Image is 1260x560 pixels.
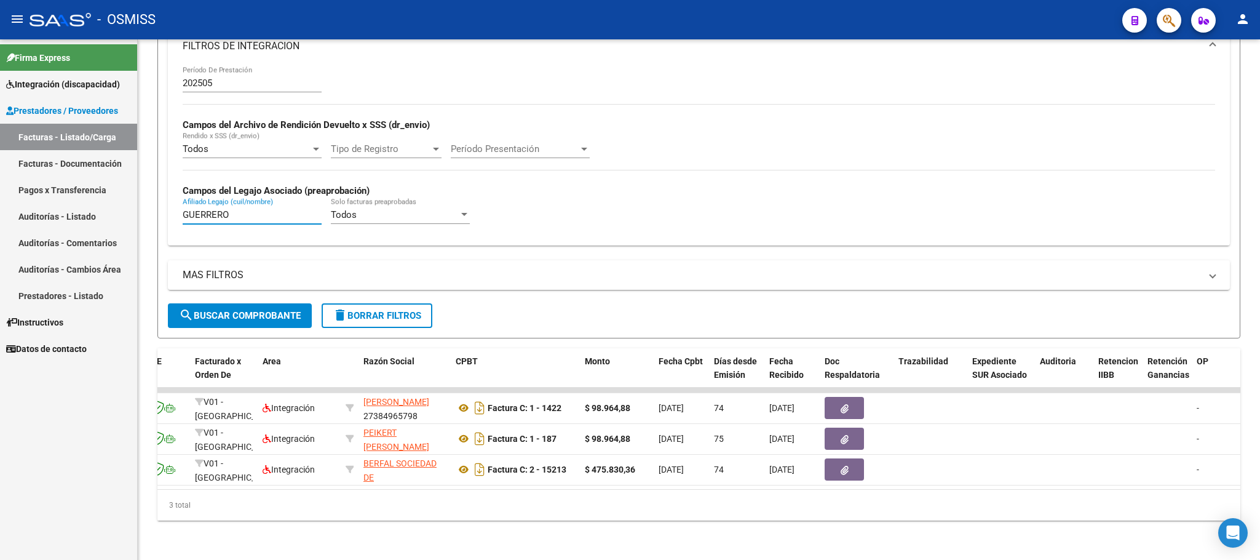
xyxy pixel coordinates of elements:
[263,465,315,474] span: Integración
[263,403,315,413] span: Integración
[659,356,703,366] span: Fecha Cpbt
[97,6,156,33] span: - OSMISS
[363,395,446,421] div: 27384965798
[820,348,893,402] datatable-header-cell: Doc Respaldatoria
[183,119,430,130] strong: Campos del Archivo de Rendición Devuelto x SSS (dr_envio)
[654,348,709,402] datatable-header-cell: Fecha Cpbt
[179,308,194,322] mat-icon: search
[585,356,610,366] span: Monto
[6,104,118,118] span: Prestadores / Proveedores
[659,434,684,444] span: [DATE]
[769,434,794,444] span: [DATE]
[488,465,566,474] strong: Factura C: 2 - 15213
[1197,465,1199,474] span: -
[168,260,1230,290] mat-expansion-panel-header: MAS FILTROS
[1197,434,1199,444] span: -
[1098,356,1138,380] span: Retencion IIBB
[183,268,1200,282] mat-panel-title: MAS FILTROS
[183,39,1200,53] mat-panel-title: FILTROS DE INTEGRACION
[263,356,281,366] span: Area
[1218,518,1248,548] div: Open Intercom Messenger
[1235,12,1250,26] mat-icon: person
[1143,348,1192,402] datatable-header-cell: Retención Ganancias
[258,348,341,402] datatable-header-cell: Area
[714,356,757,380] span: Días desde Emisión
[322,303,432,328] button: Borrar Filtros
[333,310,421,321] span: Borrar Filtros
[179,310,301,321] span: Buscar Comprobante
[6,342,87,356] span: Datos de contacto
[585,465,635,474] strong: $ 475.830,36
[1040,356,1076,366] span: Auditoria
[585,403,630,413] strong: $ 98.964,88
[456,356,478,366] span: CPBT
[472,429,488,449] i: Descargar documento
[764,348,820,402] datatable-header-cell: Fecha Recibido
[183,143,208,154] span: Todos
[769,403,794,413] span: [DATE]
[472,398,488,418] i: Descargar documento
[331,143,430,154] span: Tipo de Registro
[6,78,120,91] span: Integración (discapacidad)
[10,12,25,26] mat-icon: menu
[363,356,414,366] span: Razón Social
[6,316,63,329] span: Instructivos
[580,348,654,402] datatable-header-cell: Monto
[488,434,557,444] strong: Factura C: 1 - 187
[1147,356,1189,380] span: Retención Ganancias
[183,185,370,196] strong: Campos del Legajo Asociado (preaprobación)
[769,356,804,380] span: Fecha Recibido
[363,457,446,482] div: 30662488689
[190,348,258,402] datatable-header-cell: Facturado x Orden De
[1197,403,1199,413] span: -
[472,460,488,479] i: Descargar documento
[714,465,724,474] span: 74
[769,465,794,474] span: [DATE]
[709,348,764,402] datatable-header-cell: Días desde Emisión
[168,26,1230,66] mat-expansion-panel-header: FILTROS DE INTEGRACION
[363,458,439,510] span: BERFAL SOCIEDAD DE RESPONSABILIDAD LIMITADA
[6,51,70,65] span: Firma Express
[363,428,429,452] span: PEIKERT [PERSON_NAME]
[363,397,429,407] span: [PERSON_NAME]
[333,308,347,322] mat-icon: delete
[825,356,880,380] span: Doc Respaldatoria
[972,356,1027,380] span: Expediente SUR Asociado
[451,143,579,154] span: Período Presentación
[967,348,1035,402] datatable-header-cell: Expediente SUR Asociado
[714,403,724,413] span: 74
[1192,348,1241,402] datatable-header-cell: OP
[168,66,1230,245] div: FILTROS DE INTEGRACION
[1035,348,1093,402] datatable-header-cell: Auditoria
[893,348,967,402] datatable-header-cell: Trazabilidad
[331,209,357,220] span: Todos
[1093,348,1143,402] datatable-header-cell: Retencion IIBB
[585,434,630,444] strong: $ 98.964,88
[898,356,948,366] span: Trazabilidad
[359,348,451,402] datatable-header-cell: Razón Social
[659,465,684,474] span: [DATE]
[714,434,724,444] span: 75
[451,348,580,402] datatable-header-cell: CPBT
[488,403,561,413] strong: Factura C: 1 - 1422
[157,490,1240,521] div: 3 total
[141,348,190,402] datatable-header-cell: CAE
[1197,356,1208,366] span: OP
[195,356,241,380] span: Facturado x Orden De
[363,426,446,452] div: 27299875879
[659,403,684,413] span: [DATE]
[168,303,312,328] button: Buscar Comprobante
[263,434,315,444] span: Integración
